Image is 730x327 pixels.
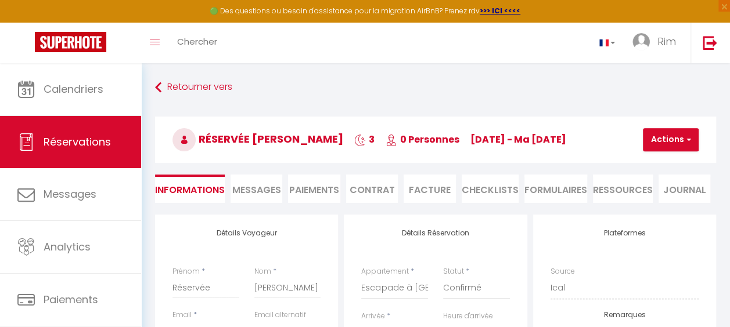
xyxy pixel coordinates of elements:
[155,175,225,203] li: Informations
[551,311,699,319] h4: Remarques
[443,311,493,322] label: Heure d'arrivée
[168,23,226,63] a: Chercher
[288,175,340,203] li: Paiements
[172,229,321,237] h4: Détails Voyageur
[44,82,103,96] span: Calendriers
[361,311,384,322] label: Arrivée
[44,292,98,307] span: Paiements
[386,133,459,146] span: 0 Personnes
[643,128,699,151] button: Actions
[443,266,464,277] label: Statut
[172,310,192,321] label: Email
[632,33,650,50] img: ...
[593,175,653,203] li: Ressources
[404,175,455,203] li: Facture
[44,239,91,254] span: Analytics
[659,175,710,203] li: Journal
[44,187,96,201] span: Messages
[462,175,519,203] li: CHECKLISTS
[470,133,566,146] span: [DATE] - ma [DATE]
[177,35,217,48] span: Chercher
[361,229,509,237] h4: Détails Réservation
[354,133,375,146] span: 3
[480,6,520,16] a: >>> ICI <<<<
[657,34,676,49] span: Rim
[254,310,306,321] label: Email alternatif
[624,23,691,63] a: ... Rim
[703,35,717,50] img: logout
[44,135,111,149] span: Réservations
[254,266,271,277] label: Nom
[551,229,699,237] h4: Plateformes
[361,266,408,277] label: Appartement
[172,132,343,146] span: Réservée [PERSON_NAME]
[172,266,200,277] label: Prénom
[232,183,281,197] span: Messages
[524,175,587,203] li: FORMULAIRES
[551,266,575,277] label: Source
[346,175,398,203] li: Contrat
[35,32,106,52] img: Super Booking
[155,77,716,98] a: Retourner vers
